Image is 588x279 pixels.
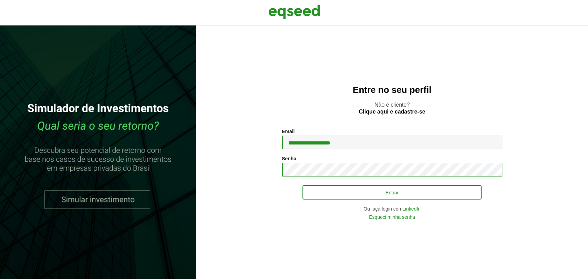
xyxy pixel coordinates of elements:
a: Esqueci minha senha [369,215,415,219]
a: Clique aqui e cadastre-se [359,109,425,115]
h2: Entre no seu perfil [210,85,574,95]
label: Email [282,129,295,134]
button: Entrar [302,185,482,200]
img: EqSeed Logo [268,3,320,21]
div: Ou faça login com [282,206,502,211]
a: LinkedIn [402,206,421,211]
p: Não é cliente? [210,101,574,115]
label: Senha [282,156,296,161]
